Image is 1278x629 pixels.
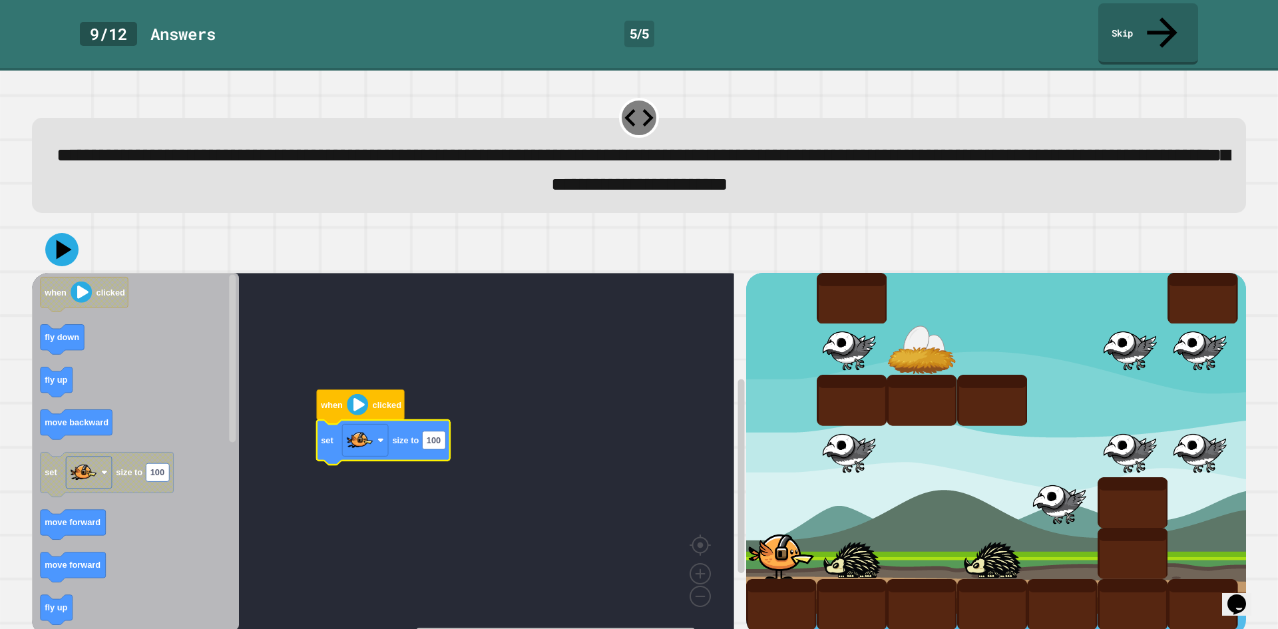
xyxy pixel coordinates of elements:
text: move forward [45,517,101,527]
text: fly down [45,332,79,342]
text: set [321,435,333,445]
div: 5 / 5 [624,21,654,47]
text: when [44,287,67,297]
text: 100 [427,435,441,445]
text: fly up [45,375,67,385]
div: Answer s [150,22,216,46]
a: Skip [1098,3,1198,65]
iframe: chat widget [1222,576,1265,616]
text: clicked [373,399,401,409]
text: set [45,467,57,477]
div: 9 / 12 [80,22,137,46]
text: move forward [45,560,101,570]
text: size to [392,435,419,445]
text: 100 [150,467,164,477]
text: clicked [97,287,125,297]
text: size to [116,467,142,477]
text: when [320,399,343,409]
text: fly up [45,602,67,612]
text: move backward [45,417,108,427]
